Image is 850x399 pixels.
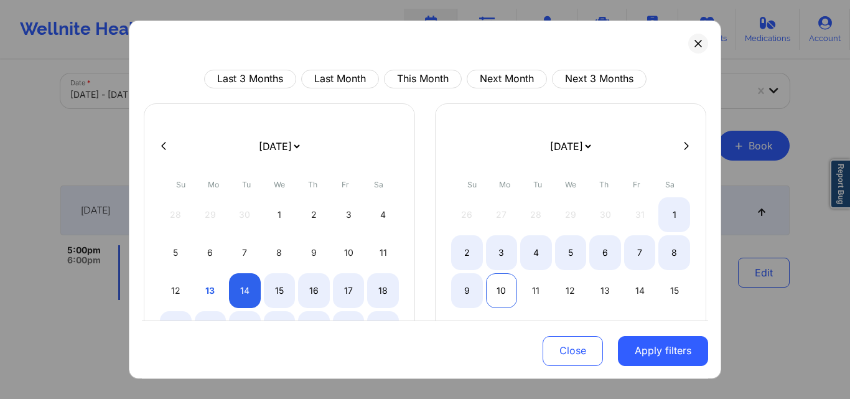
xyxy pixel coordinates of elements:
[543,336,603,366] button: Close
[451,273,483,307] div: Sun Nov 09 2025
[624,273,656,307] div: Fri Nov 14 2025
[374,179,383,189] abbr: Saturday
[367,273,399,307] div: Sat Oct 18 2025
[264,197,296,232] div: Wed Oct 01 2025
[301,69,379,88] button: Last Month
[308,179,317,189] abbr: Thursday
[555,235,587,270] div: Wed Nov 05 2025
[533,179,542,189] abbr: Tuesday
[658,197,690,232] div: Sat Nov 01 2025
[342,179,349,189] abbr: Friday
[451,311,483,345] div: Sun Nov 16 2025
[552,69,647,88] button: Next 3 Months
[658,311,690,345] div: Sat Nov 22 2025
[633,179,640,189] abbr: Friday
[229,311,261,345] div: Tue Oct 21 2025
[367,197,399,232] div: Sat Oct 04 2025
[333,235,365,270] div: Fri Oct 10 2025
[467,179,477,189] abbr: Sunday
[176,179,185,189] abbr: Sunday
[195,273,227,307] div: Mon Oct 13 2025
[264,235,296,270] div: Wed Oct 08 2025
[274,179,285,189] abbr: Wednesday
[160,311,192,345] div: Sun Oct 19 2025
[520,235,552,270] div: Tue Nov 04 2025
[665,179,675,189] abbr: Saturday
[499,179,510,189] abbr: Monday
[160,235,192,270] div: Sun Oct 05 2025
[565,179,576,189] abbr: Wednesday
[520,311,552,345] div: Tue Nov 18 2025
[160,273,192,307] div: Sun Oct 12 2025
[555,273,587,307] div: Wed Nov 12 2025
[195,235,227,270] div: Mon Oct 06 2025
[467,69,547,88] button: Next Month
[618,336,708,366] button: Apply filters
[298,311,330,345] div: Thu Oct 23 2025
[384,69,462,88] button: This Month
[520,273,552,307] div: Tue Nov 11 2025
[333,197,365,232] div: Fri Oct 03 2025
[333,273,365,307] div: Fri Oct 17 2025
[486,235,518,270] div: Mon Nov 03 2025
[242,179,251,189] abbr: Tuesday
[229,273,261,307] div: Tue Oct 14 2025
[298,235,330,270] div: Thu Oct 09 2025
[589,273,621,307] div: Thu Nov 13 2025
[208,179,219,189] abbr: Monday
[658,235,690,270] div: Sat Nov 08 2025
[367,311,399,345] div: Sat Oct 25 2025
[298,197,330,232] div: Thu Oct 02 2025
[599,179,609,189] abbr: Thursday
[624,235,656,270] div: Fri Nov 07 2025
[624,311,656,345] div: Fri Nov 21 2025
[204,69,296,88] button: Last 3 Months
[658,273,690,307] div: Sat Nov 15 2025
[264,311,296,345] div: Wed Oct 22 2025
[555,311,587,345] div: Wed Nov 19 2025
[333,311,365,345] div: Fri Oct 24 2025
[486,311,518,345] div: Mon Nov 17 2025
[229,235,261,270] div: Tue Oct 07 2025
[589,235,621,270] div: Thu Nov 06 2025
[264,273,296,307] div: Wed Oct 15 2025
[451,235,483,270] div: Sun Nov 02 2025
[195,311,227,345] div: Mon Oct 20 2025
[298,273,330,307] div: Thu Oct 16 2025
[486,273,518,307] div: Mon Nov 10 2025
[367,235,399,270] div: Sat Oct 11 2025
[589,311,621,345] div: Thu Nov 20 2025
